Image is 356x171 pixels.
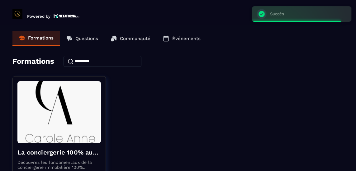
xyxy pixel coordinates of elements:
[17,81,101,143] img: formation-background
[75,36,98,41] p: Questions
[12,31,60,46] a: Formations
[60,31,104,46] a: Questions
[157,31,207,46] a: Événements
[12,57,54,66] h4: Formations
[172,36,201,41] p: Événements
[104,31,157,46] a: Communauté
[12,9,22,19] img: logo-branding
[27,14,50,19] p: Powered by
[17,160,101,170] p: Découvrez les fondamentaux de la conciergerie immobilière 100% automatisée. Cette formation est c...
[17,148,101,157] h4: La conciergerie 100% automatisée
[28,35,54,41] p: Formations
[120,36,150,41] p: Communauté
[54,13,80,19] img: logo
